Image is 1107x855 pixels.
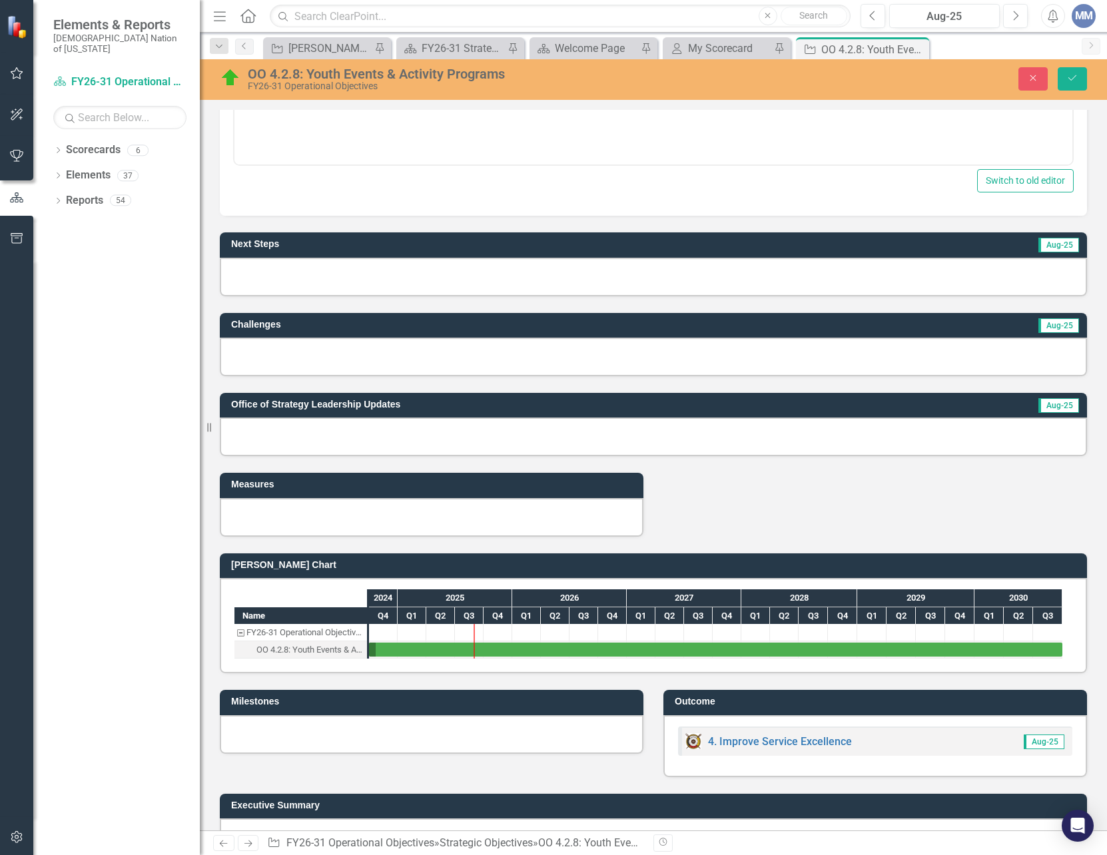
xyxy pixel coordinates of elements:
div: Open Intercom Messenger [1062,810,1094,842]
div: Welcome Page [555,40,637,57]
div: [PERSON_NAME] SO's [288,40,371,57]
div: FY26-31 Operational Objectives [234,624,367,641]
div: Task: FY26-31 Operational Objectives Start date: 2024-10-01 End date: 2024-10-02 [234,624,367,641]
div: FY26-31 Strategic Plan [422,40,504,57]
span: Aug-25 [1024,734,1064,749]
div: 2030 [974,589,1062,607]
div: Q4 [828,607,857,625]
div: Q1 [512,607,541,625]
div: 2024 [369,589,398,607]
div: 2027 [627,589,741,607]
div: Q1 [857,607,887,625]
div: FY26-31 Operational Objectives [246,624,363,641]
div: 54 [110,195,131,206]
div: Q2 [541,607,569,625]
button: Search [781,7,847,25]
div: 37 [117,170,139,181]
a: Elements [66,168,111,183]
div: Q2 [770,607,799,625]
h3: Challenges [231,320,692,330]
div: Q2 [655,607,684,625]
div: FY26-31 Operational Objectives [248,81,703,91]
div: OO 4.2.8: Youth Events & Activity Programs [248,67,703,81]
button: Switch to old editor [977,169,1074,192]
a: Welcome Page [533,40,637,57]
img: Focus Area [685,733,701,749]
a: Strategic Objectives [440,836,533,849]
h3: Executive Summary [231,800,1080,810]
div: OO 4.2.8: Youth Events & Activity Programs [538,836,741,849]
div: OO 4.2.8: Youth Events & Activity Programs [256,641,363,659]
div: Q4 [484,607,512,625]
a: FY26-31 Operational Objectives [53,75,186,90]
span: Search [799,10,828,21]
div: Q2 [426,607,455,625]
button: Aug-25 [889,4,1000,28]
span: Aug-25 [1038,318,1079,333]
div: My Scorecard [688,40,771,57]
div: Q3 [799,607,828,625]
div: 2029 [857,589,974,607]
h3: Milestones [231,697,637,707]
div: Q3 [569,607,598,625]
input: Search ClearPoint... [270,5,851,28]
h3: Measures [231,479,637,489]
a: FY26-31 Operational Objectives [286,836,434,849]
div: Q3 [684,607,713,625]
div: Q4 [945,607,974,625]
div: Q3 [1033,607,1062,625]
div: Name [234,607,367,624]
span: Elements & Reports [53,17,186,33]
div: 2028 [741,589,857,607]
div: Q1 [974,607,1004,625]
a: My Scorecard [666,40,771,57]
div: OO 4.2.8: Youth Events & Activity Programs [821,41,926,58]
span: Aug-25 [1038,238,1079,252]
a: 4. Improve Service Excellence [708,735,852,748]
h3: [PERSON_NAME] Chart [231,560,1080,570]
div: OO 4.2.8: Youth Events & Activity Programs [234,641,367,659]
div: Q3 [916,607,945,625]
div: Q3 [455,607,484,625]
h3: Office of Strategy Leadership Updates [231,400,912,410]
a: Scorecards [66,142,121,158]
a: Reports [66,193,103,208]
div: Q1 [627,607,655,625]
h3: Outcome [675,697,1080,707]
div: Q1 [398,607,426,625]
span: Aug-25 [1038,398,1079,413]
div: Aug-25 [894,9,995,25]
div: Q4 [369,607,398,625]
a: FY26-31 Strategic Plan [400,40,504,57]
div: Q2 [887,607,916,625]
img: ClearPoint Strategy [7,15,30,39]
div: » » [267,836,643,851]
input: Search Below... [53,106,186,129]
div: Q1 [741,607,770,625]
div: 2025 [398,589,512,607]
button: MM [1072,4,1096,28]
h3: Next Steps [231,239,685,249]
div: 6 [127,144,149,156]
div: Task: Start date: 2024-10-01 End date: 2030-09-30 [369,643,1062,657]
div: 2026 [512,589,627,607]
small: [DEMOGRAPHIC_DATA] Nation of [US_STATE] [53,33,186,55]
a: [PERSON_NAME] SO's [266,40,371,57]
img: On Target [220,67,241,89]
div: Q2 [1004,607,1033,625]
div: Q4 [598,607,627,625]
div: Task: Start date: 2024-10-01 End date: 2030-09-30 [234,641,367,659]
div: Q4 [713,607,741,625]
